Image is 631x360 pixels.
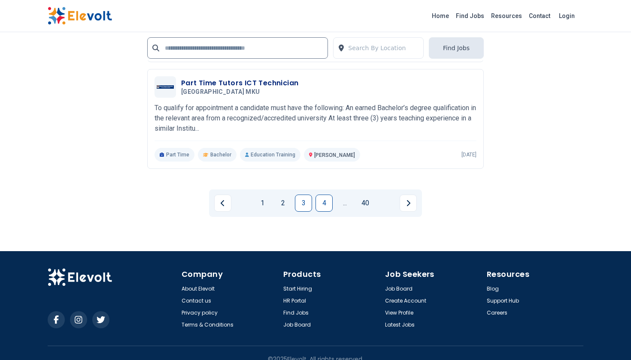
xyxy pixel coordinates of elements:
[182,309,218,316] a: Privacy policy
[525,9,554,23] a: Contact
[554,7,580,24] a: Login
[400,195,417,212] a: Next page
[214,195,231,212] a: Previous page
[254,195,271,212] a: Page 1
[461,151,476,158] p: [DATE]
[48,268,112,286] img: Elevolt
[385,268,482,280] h4: Job Seekers
[315,195,333,212] a: Page 4
[48,7,112,25] img: Elevolt
[487,297,519,304] a: Support Hub
[487,268,583,280] h4: Resources
[155,76,476,162] a: Mount Kenya University MKUPart Time Tutors ICT Technician[GEOGRAPHIC_DATA] MKUTo qualify for appo...
[283,268,380,280] h4: Products
[385,321,415,328] a: Latest Jobs
[336,195,353,212] a: Jump forward
[155,103,476,134] p: To qualify for appointment a candidate must have the following: An earned Bachelor’s degree quali...
[385,285,413,292] a: Job Board
[214,195,417,212] ul: Pagination
[283,321,311,328] a: Job Board
[182,268,278,280] h4: Company
[182,285,215,292] a: About Elevolt
[429,37,484,59] button: Find Jobs
[295,195,312,212] a: Page 3 is your current page
[385,309,413,316] a: View Profile
[274,195,291,212] a: Page 2
[182,321,234,328] a: Terms & Conditions
[488,9,525,23] a: Resources
[240,148,300,162] p: Education Training
[487,285,499,292] a: Blog
[357,195,374,212] a: Page 40
[181,88,260,96] span: [GEOGRAPHIC_DATA] MKU
[588,319,631,360] iframe: Chat Widget
[283,309,309,316] a: Find Jobs
[181,78,298,88] h3: Part Time Tutors ICT Technician
[428,9,452,23] a: Home
[385,297,426,304] a: Create Account
[283,285,312,292] a: Start Hiring
[283,297,306,304] a: HR Portal
[155,148,194,162] p: Part Time
[182,297,211,304] a: Contact us
[210,151,231,158] span: Bachelor
[157,85,174,89] img: Mount Kenya University MKU
[452,9,488,23] a: Find Jobs
[314,152,355,158] span: [PERSON_NAME]
[487,309,507,316] a: Careers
